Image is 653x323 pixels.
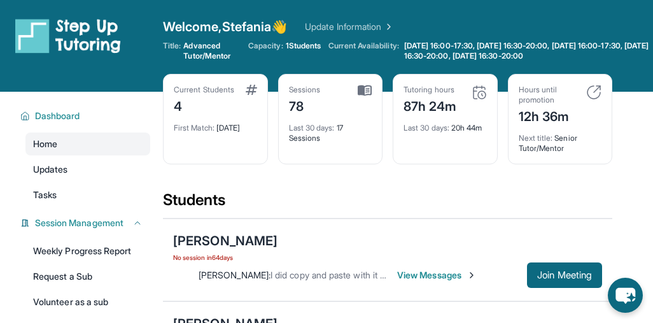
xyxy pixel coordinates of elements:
a: Updates [25,158,150,181]
div: 87h 24m [404,95,457,115]
span: Title: [163,41,181,61]
img: card [358,85,372,96]
div: 4 [174,95,234,115]
span: Capacity: [248,41,283,51]
a: Home [25,133,150,155]
a: Request a Sub [25,265,150,288]
div: [DATE] [174,115,257,133]
img: card [246,85,257,95]
button: Join Meeting [527,262,602,288]
img: Chevron Right [381,20,394,33]
span: Last 30 days : [404,123,449,133]
button: Session Management [30,217,143,229]
span: [PERSON_NAME] : [199,269,270,280]
span: Last 30 days : [289,123,335,133]
span: Welcome, Stefania 👋 [163,18,287,36]
span: Dashboard [35,110,80,122]
span: I did copy and paste with it capitalize I do t really know what is the problem [270,269,570,280]
div: 17 Sessions [289,115,372,143]
span: Home [33,138,57,150]
img: logo [15,18,121,54]
a: Volunteer as a sub [25,291,150,313]
span: Tasks [33,189,57,201]
span: View Messages [397,269,477,282]
span: Current Availability: [328,41,398,61]
span: [DATE] 16:00-17:30, [DATE] 16:30-20:00, [DATE] 16:00-17:30, [DATE] 16:30-20:00, [DATE] 16:30-20:00 [404,41,650,61]
a: Weekly Progress Report [25,240,150,262]
a: [DATE] 16:00-17:30, [DATE] 16:30-20:00, [DATE] 16:00-17:30, [DATE] 16:30-20:00, [DATE] 16:30-20:00 [402,41,653,61]
span: Updates [33,163,68,176]
div: Current Students [174,85,234,95]
div: Senior Tutor/Mentor [519,126,602,154]
div: Sessions [289,85,321,95]
div: 20h 44m [404,115,487,133]
span: Next title : [519,133,553,143]
button: Dashboard [30,110,143,122]
div: [PERSON_NAME] [173,232,277,250]
a: Update Information [305,20,394,33]
span: Session Management [35,217,123,229]
div: Students [163,190,612,218]
span: First Match : [174,123,214,133]
a: Tasks [25,183,150,206]
span: No session in 64 days [173,252,277,262]
img: card [472,85,487,100]
div: Hours until promotion [519,85,579,105]
button: chat-button [608,278,643,313]
div: 78 [289,95,321,115]
div: 12h 36m [519,105,579,126]
span: Advanced Tutor/Mentor [183,41,241,61]
span: 1 Students [286,41,321,51]
div: Tutoring hours [404,85,457,95]
span: Join Meeting [537,271,592,279]
img: card [586,85,601,100]
img: Chevron-Right [467,270,477,280]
